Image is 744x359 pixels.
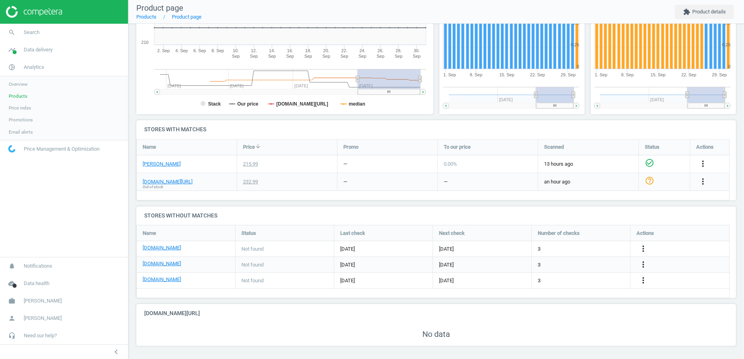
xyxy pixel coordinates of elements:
span: Product page [136,3,183,13]
span: an hour ago [544,178,633,185]
tspan: 2. Sep [157,48,170,53]
span: Data health [24,280,49,287]
tspan: 29. Sep [561,72,576,77]
span: Out of stock [143,184,163,190]
span: [DATE] [439,277,454,284]
text: 0.25 [722,42,730,47]
button: more_vert [698,177,708,187]
span: Last check [340,230,365,237]
tspan: 8. Sep [470,72,482,77]
tspan: Sep [250,54,258,59]
tspan: [DOMAIN_NAME][URL] [277,101,328,107]
button: more_vert [639,260,648,270]
span: [DATE] [340,277,427,284]
a: Products [136,14,156,20]
tspan: 18. [305,48,311,53]
span: Need our help? [24,332,57,339]
span: Number of checks [538,230,580,237]
button: chevron_left [106,347,126,357]
tspan: 6. Sep [194,48,206,53]
tspan: Sep [413,54,421,59]
i: search [4,25,19,40]
i: more_vert [639,260,648,269]
tspan: Sep [377,54,385,59]
a: [DOMAIN_NAME] [143,244,181,251]
span: Price Management & Optimization [24,145,100,153]
span: [DATE] [439,261,454,268]
tspan: 12. [251,48,257,53]
div: — [444,178,448,185]
tspan: 1. Sep [595,72,607,77]
i: help_outline [645,176,654,185]
tspan: 22. Sep [681,72,696,77]
span: Actions [696,144,714,151]
span: [DATE] [340,261,427,268]
span: [DATE] [340,246,427,253]
i: more_vert [698,177,708,186]
span: Price [243,144,255,151]
text: 0.5 [724,21,730,25]
span: Analytics [24,64,44,71]
button: more_vert [639,244,648,254]
div: — [343,178,347,185]
tspan: 22. Sep [530,72,545,77]
span: [DATE] [439,246,454,253]
h4: Stores with matches [136,120,736,139]
span: Scanned [544,144,564,151]
span: Email alerts [9,129,33,135]
button: extensionProduct details [675,5,734,19]
tspan: 15. Sep [499,72,514,77]
tspan: 14. [269,48,275,53]
div: 215.99 [243,161,258,168]
tspan: 29. Sep [712,72,727,77]
text: 0 [728,64,731,69]
tspan: 15. Sep [651,72,666,77]
i: timeline [4,42,19,57]
i: person [4,311,19,326]
span: 13 hours ago [544,161,633,168]
tspan: Sep [232,54,240,59]
span: Next check [439,230,465,237]
tspan: Sep [395,54,403,59]
tspan: Stack [208,101,221,107]
tspan: 24. [360,48,365,53]
span: Status [645,144,659,151]
span: Products [9,93,27,99]
a: Product page [172,14,202,20]
img: wGWNvw8QSZomAAAAABJRU5ErkJggg== [8,145,15,153]
span: Search [24,29,40,36]
span: Actions [637,230,654,237]
i: more_vert [698,159,708,168]
span: Not found [241,246,264,253]
i: cloud_done [4,276,19,291]
tspan: 4. Sep [175,48,188,53]
h4: [DOMAIN_NAME][URL] [136,304,736,323]
i: work [4,293,19,308]
tspan: 10. [233,48,239,53]
tspan: Sep [268,54,276,59]
span: Data delivery [24,46,53,53]
text: 0.25 [571,42,579,47]
span: 3 [538,246,541,253]
span: Status [241,230,256,237]
tspan: 26. [378,48,384,53]
tspan: Sep [359,54,367,59]
tspan: Sep [322,54,330,59]
i: chevron_left [111,347,121,357]
span: Not found [241,261,264,268]
img: ajHJNr6hYgQAAAAASUVORK5CYII= [6,6,62,18]
span: [PERSON_NAME] [24,315,62,322]
tspan: Sep [305,54,313,59]
div: 232.99 [243,178,258,185]
div: No data [136,323,736,346]
tspan: 20. [323,48,329,53]
tspan: Our price [237,101,259,107]
span: 0.00 % [444,161,457,167]
span: 3 [538,277,541,284]
a: [DOMAIN_NAME] [143,276,181,283]
span: Overview [9,81,28,87]
span: To our price [444,144,471,151]
i: more_vert [639,244,648,253]
i: arrow_downward [255,143,261,149]
text: 0.5 [573,21,579,25]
